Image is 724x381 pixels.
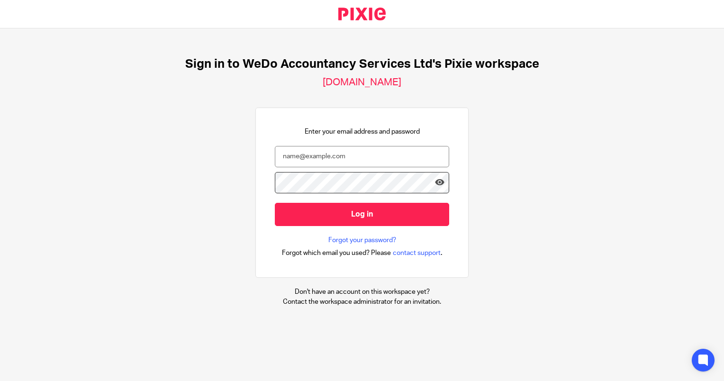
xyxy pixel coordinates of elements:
[282,248,391,258] span: Forgot which email you used? Please
[305,127,420,136] p: Enter your email address and password
[283,287,441,297] p: Don't have an account on this workspace yet?
[328,236,396,245] a: Forgot your password?
[323,76,401,89] h2: [DOMAIN_NAME]
[185,57,539,72] h1: Sign in to WeDo Accountancy Services Ltd's Pixie workspace
[283,297,441,307] p: Contact the workspace administrator for an invitation.
[282,247,443,258] div: .
[275,146,449,167] input: name@example.com
[393,248,441,258] span: contact support
[275,203,449,226] input: Log in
